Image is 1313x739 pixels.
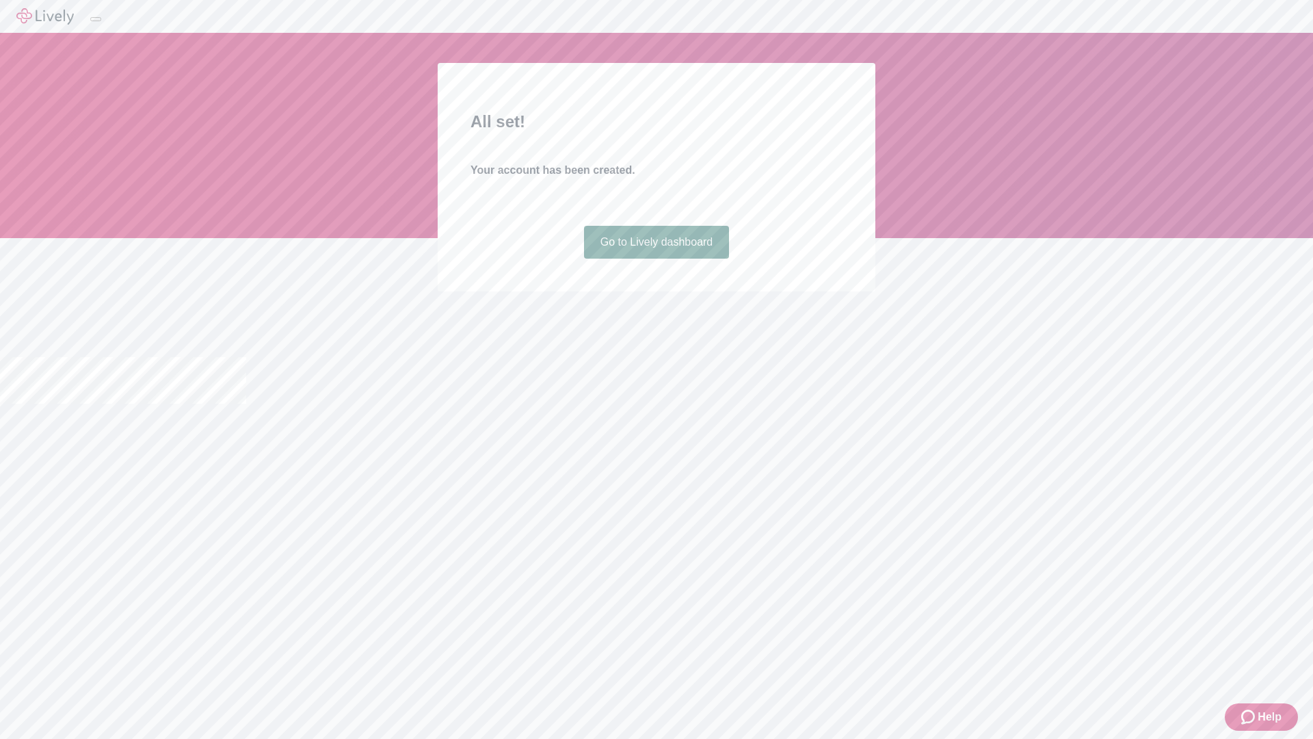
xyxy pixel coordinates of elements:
[1225,703,1298,731] button: Zendesk support iconHelp
[1258,709,1282,725] span: Help
[584,226,730,259] a: Go to Lively dashboard
[16,8,74,25] img: Lively
[470,109,843,134] h2: All set!
[90,17,101,21] button: Log out
[470,162,843,179] h4: Your account has been created.
[1241,709,1258,725] svg: Zendesk support icon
